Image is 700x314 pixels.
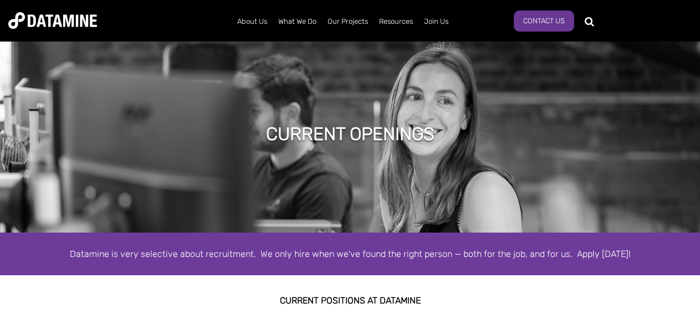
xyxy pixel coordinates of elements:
[322,7,374,36] a: Our Projects
[34,246,666,261] div: Datamine is very selective about recruitment. We only hire when we've found the right person — bo...
[374,7,418,36] a: Resources
[273,7,322,36] a: What We Do
[418,7,454,36] a: Join Us
[266,122,435,146] h1: Current Openings
[8,12,97,29] img: Datamine
[232,7,273,36] a: About Us
[280,295,421,306] strong: Current Positions at datamine
[514,11,574,32] a: Contact Us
